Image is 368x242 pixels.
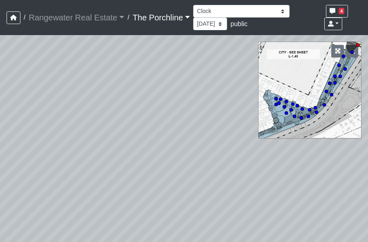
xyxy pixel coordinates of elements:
[124,9,132,26] span: /
[20,9,29,26] span: /
[339,8,344,14] span: 4
[133,9,190,26] a: The Porchline
[326,5,348,18] button: 4
[29,9,124,26] a: Rangewater Real Estate
[6,226,54,242] iframe: Ybug feedback widget
[230,20,248,27] span: public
